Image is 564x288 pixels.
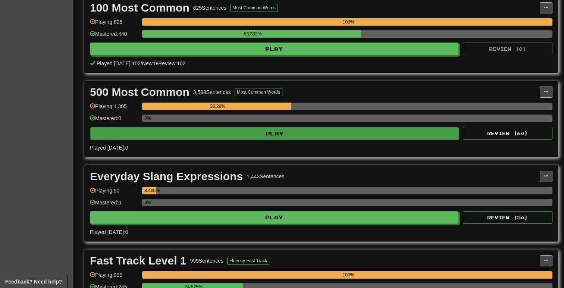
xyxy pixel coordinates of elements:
span: Played [DATE]: 0 [90,145,128,151]
button: Fluency Fast Track [227,257,269,265]
div: 100 Most Common [90,2,189,13]
span: Review: 102 [158,60,185,66]
div: Everyday Slang Expressions [90,171,243,182]
button: Review (60) [463,127,552,140]
div: 3,599 Sentences [193,88,231,96]
button: Most Common Words [235,88,282,96]
span: Open feedback widget [5,278,62,285]
div: 500 Most Common [90,87,189,98]
div: 825 Sentences [193,4,227,12]
div: Playing: 825 [90,18,138,31]
div: 100% [144,271,552,279]
button: Play [90,127,459,140]
div: 3.465% [144,187,156,194]
span: / [141,60,142,66]
div: Mastered: 440 [90,30,138,43]
span: Played [DATE]: 102 [97,60,141,66]
div: 1,443 Sentences [247,173,284,180]
span: Played [DATE]: 0 [90,229,128,235]
button: Play [90,43,458,55]
span: / [157,60,159,66]
button: Review (50) [463,211,552,224]
div: Mastered: 0 [90,199,138,211]
div: 100% [144,18,552,26]
button: Review (0) [463,43,552,55]
button: Most Common Words [230,4,278,12]
div: Playing: 999 [90,271,138,284]
div: Mastered: 0 [90,115,138,127]
div: 53.333% [144,30,361,38]
div: Fast Track Level 1 [90,255,187,266]
span: New: 0 [142,60,157,66]
div: 36.26% [144,103,291,110]
div: Playing: 50 [90,187,138,199]
button: Play [90,211,458,224]
div: 999 Sentences [190,257,224,264]
div: Playing: 1,305 [90,103,138,115]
